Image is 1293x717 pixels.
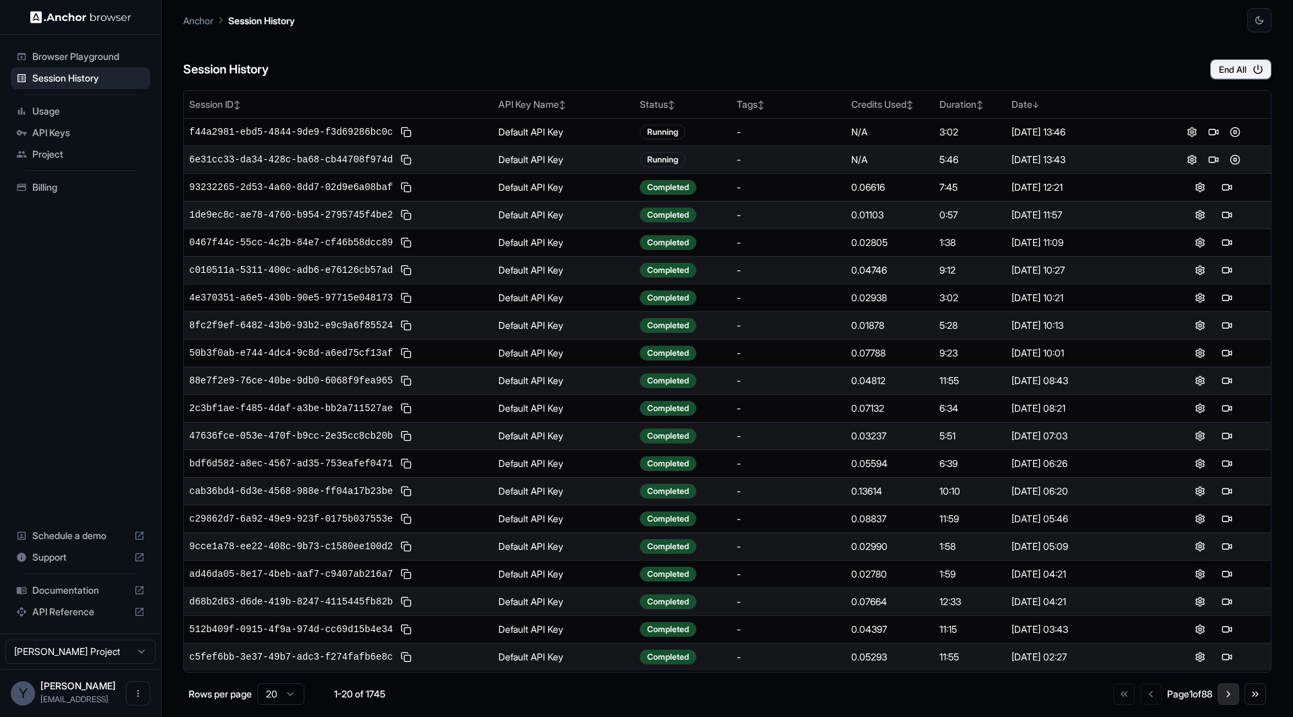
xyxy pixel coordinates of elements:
[906,100,913,110] span: ↕
[737,540,840,553] div: -
[11,580,150,601] div: Documentation
[326,687,393,701] div: 1-20 of 1745
[183,60,269,80] h6: Session History
[228,13,295,28] p: Session History
[498,98,629,111] div: API Key Name
[737,567,840,581] div: -
[737,485,840,498] div: -
[1012,402,1151,415] div: [DATE] 08:21
[189,485,393,498] span: cab36bd4-6d3e-4568-988e-ff04a17b23be
[668,100,675,110] span: ↕
[189,567,393,581] span: ad46da05-8e17-4beb-aaf7-c9407ab216a7
[493,560,634,588] td: Default API Key
[189,374,393,387] span: 88e7f2e9-76ce-40be-9db0-6068f9fea965
[493,505,634,532] td: Default API Key
[189,623,393,636] span: 512b409f-0915-4f9a-974d-cc69d15b4e34
[851,402,929,415] div: 0.07132
[851,208,929,222] div: 0.01103
[234,100,240,110] span: ↕
[11,681,35,706] div: Y
[493,118,634,146] td: Default API Key
[189,540,393,553] span: 9cce1a78-ee22-408c-9b73-c1580ee100d2
[1012,567,1151,581] div: [DATE] 04:21
[851,153,929,166] div: N/A
[939,512,1000,526] div: 11:59
[640,152,686,167] div: Running
[737,402,840,415] div: -
[32,104,145,118] span: Usage
[737,429,840,443] div: -
[1210,59,1271,80] button: End All
[737,595,840,609] div: -
[493,394,634,422] td: Default API Key
[32,584,129,597] span: Documentation
[32,126,145,139] span: API Keys
[189,650,393,664] span: c5fef6bb-3e37-49b7-adc3-f274fafb6e8c
[737,263,840,277] div: -
[851,181,929,194] div: 0.06616
[1012,429,1151,443] div: [DATE] 07:03
[851,623,929,636] div: 0.04397
[737,512,840,526] div: -
[640,125,686,139] div: Running
[851,319,929,332] div: 0.01878
[11,525,150,547] div: Schedule a demo
[851,567,929,581] div: 0.02780
[32,551,129,564] span: Support
[32,181,145,194] span: Billing
[737,291,840,305] div: -
[11,46,150,67] div: Browser Playground
[32,71,145,85] span: Session History
[640,401,696,416] div: Completed
[640,373,696,388] div: Completed
[189,181,393,194] span: 93232265-2d53-4a60-8dd7-02d9e6a08baf
[939,125,1000,139] div: 3:02
[939,485,1000,498] div: 10:10
[189,208,393,222] span: 1de9ec8c-ae78-4760-b954-2795745f4be2
[189,402,393,415] span: 2c3bf1ae-f485-4daf-a3be-bb2a711527ae
[493,615,634,643] td: Default API Key
[1012,236,1151,249] div: [DATE] 11:09
[126,681,150,706] button: Open menu
[493,643,634,671] td: Default API Key
[11,547,150,568] div: Support
[851,346,929,360] div: 0.07788
[851,429,929,443] div: 0.03237
[640,208,696,222] div: Completed
[851,595,929,609] div: 0.07664
[640,511,696,526] div: Completed
[1012,457,1151,470] div: [DATE] 06:26
[640,539,696,554] div: Completed
[939,319,1000,332] div: 5:28
[493,477,634,505] td: Default API Key
[851,98,929,111] div: Credits Used
[737,98,840,111] div: Tags
[939,98,1000,111] div: Duration
[1012,346,1151,360] div: [DATE] 10:01
[183,13,213,28] p: Anchor
[640,263,696,278] div: Completed
[851,374,929,387] div: 0.04812
[939,374,1000,387] div: 11:55
[851,125,929,139] div: N/A
[939,263,1000,277] div: 9:12
[1012,153,1151,166] div: [DATE] 13:43
[640,318,696,333] div: Completed
[737,236,840,249] div: -
[851,263,929,277] div: 0.04746
[32,529,129,542] span: Schedule a demo
[1012,181,1151,194] div: [DATE] 12:21
[851,540,929,553] div: 0.02990
[493,256,634,284] td: Default API Key
[939,595,1000,609] div: 12:33
[939,153,1000,166] div: 5:46
[939,208,1000,222] div: 0:57
[851,236,929,249] div: 0.02805
[40,694,108,704] span: yuma@o-mega.ai
[1167,687,1212,701] div: Page 1 of 88
[1012,208,1151,222] div: [DATE] 11:57
[183,13,295,28] nav: breadcrumb
[939,236,1000,249] div: 1:38
[1012,263,1151,277] div: [DATE] 10:27
[189,153,393,166] span: 6e31cc33-da34-428c-ba68-cb44708f974d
